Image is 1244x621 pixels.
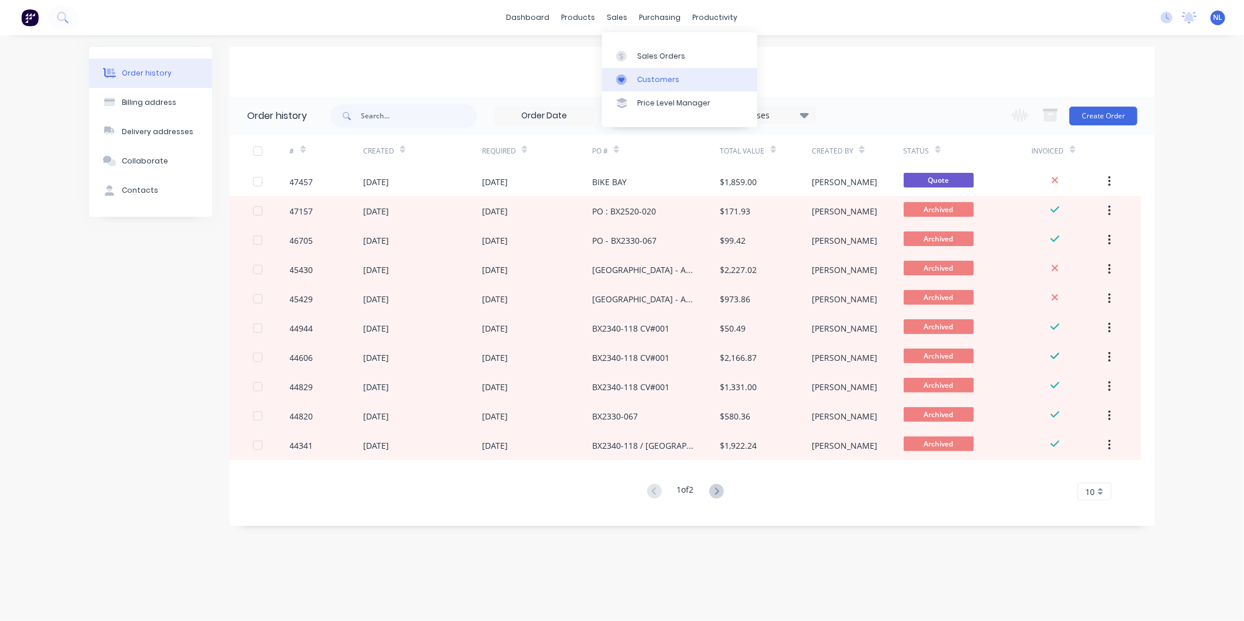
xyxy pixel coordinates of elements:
div: Contacts [122,185,158,196]
div: $2,227.02 [720,264,757,276]
div: Total Value [720,146,765,156]
div: Order history [247,109,307,123]
div: [DATE] [482,205,508,217]
div: PO - BX2330-067 [592,234,657,247]
button: Contacts [89,176,212,205]
div: $2,166.87 [720,352,757,364]
button: Create Order [1069,107,1137,125]
div: Collaborate [122,156,168,166]
div: [DATE] [482,322,508,335]
div: PO # [592,135,720,167]
div: [PERSON_NAME] [812,439,877,452]
div: [DATE] [363,439,389,452]
a: Customers [602,68,757,91]
div: [DATE] [363,205,389,217]
div: [PERSON_NAME] [812,410,877,422]
div: Status [904,135,1032,167]
div: [DATE] [482,293,508,305]
span: Archived [904,290,974,305]
div: BIKE BAY [592,176,627,188]
div: BX2340-118 CV#001 [592,352,669,364]
div: BX2340-118 CV#001 [592,381,669,393]
div: PO # [592,146,608,156]
div: sales [602,9,634,26]
div: [PERSON_NAME] [812,381,877,393]
div: [DATE] [482,234,508,247]
span: NL [1214,12,1223,23]
div: Created [363,146,394,156]
div: [PERSON_NAME] [812,322,877,335]
div: [PERSON_NAME] [812,176,877,188]
div: 47457 [290,176,313,188]
div: # [290,146,295,156]
div: BX2340-118 CV#001 [592,322,669,335]
span: Archived [904,202,974,217]
div: [DATE] [482,381,508,393]
div: 44606 [290,352,313,364]
span: 10 [1085,486,1095,498]
div: 44820 [290,410,313,422]
button: Collaborate [89,146,212,176]
div: Invoiced [1032,146,1064,156]
a: dashboard [501,9,556,26]
div: productivity [687,9,744,26]
div: BX2340-118 / [GEOGRAPHIC_DATA] [592,439,697,452]
div: Total Value [720,135,812,167]
span: Archived [904,407,974,422]
div: [PERSON_NAME] [812,234,877,247]
input: Search... [361,104,477,128]
div: PO : BX2520-020 [592,205,656,217]
div: purchasing [634,9,687,26]
img: Factory [21,9,39,26]
div: $50.49 [720,322,746,335]
div: [DATE] [482,410,508,422]
div: 46705 [290,234,313,247]
div: [PERSON_NAME] [812,264,877,276]
div: [DATE] [363,381,389,393]
div: [DATE] [482,176,508,188]
div: 45429 [290,293,313,305]
div: Billing address [122,97,176,108]
div: [PERSON_NAME] [812,352,877,364]
div: # [290,135,363,167]
div: [DATE] [363,322,389,335]
div: $99.42 [720,234,746,247]
div: 44944 [290,322,313,335]
div: Created [363,135,482,167]
span: Archived [904,261,974,275]
div: Status [904,146,929,156]
button: Billing address [89,88,212,117]
div: [GEOGRAPHIC_DATA] - ABF TRAYS [592,264,697,276]
span: Archived [904,231,974,246]
button: Order history [89,59,212,88]
div: [PERSON_NAME] [812,205,877,217]
div: $1,922.24 [720,439,757,452]
div: Price Level Manager [637,98,710,108]
div: [DATE] [363,352,389,364]
div: [PERSON_NAME] [812,293,877,305]
div: Required [482,135,592,167]
div: BX2330-067 [592,410,638,422]
span: Archived [904,319,974,334]
div: [DATE] [363,176,389,188]
div: $580.36 [720,410,751,422]
div: [DATE] [363,410,389,422]
div: [DATE] [363,264,389,276]
a: Sales Orders [602,44,757,67]
div: $1,331.00 [720,381,757,393]
div: [DATE] [482,439,508,452]
button: Delivery addresses [89,117,212,146]
div: $171.93 [720,205,751,217]
div: products [556,9,602,26]
div: Sales Orders [637,51,685,62]
div: 45430 [290,264,313,276]
div: [DATE] [363,234,389,247]
div: Required [482,146,516,156]
div: 47157 [290,205,313,217]
div: $973.86 [720,293,751,305]
div: [DATE] [482,352,508,364]
div: 1 of 2 [677,483,694,500]
span: Archived [904,349,974,363]
div: [DATE] [482,264,508,276]
div: 44829 [290,381,313,393]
